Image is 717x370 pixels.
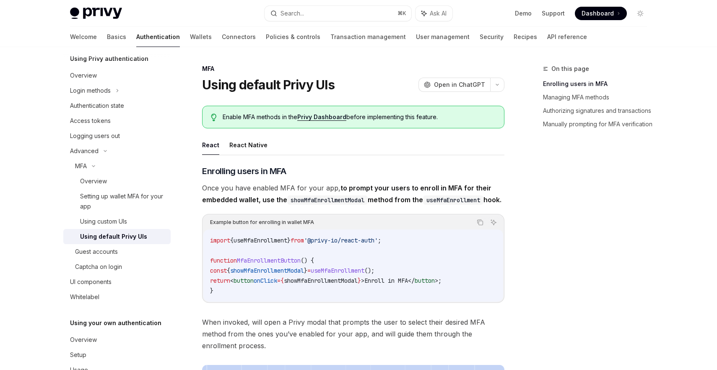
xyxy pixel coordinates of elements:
a: Setting up wallet MFA for your app [63,189,171,214]
a: Authentication [136,27,180,47]
a: User management [416,27,470,47]
a: UI components [63,274,171,289]
a: Managing MFA methods [543,91,654,104]
span: Ask AI [430,9,447,18]
a: API reference [547,27,587,47]
strong: to prompt your users to enroll in MFA for their embedded wallet, use the method from the hook. [202,184,501,204]
button: Search...⌘K [265,6,411,21]
span: When invoked, will open a Privy modal that prompts the user to select their desired MFA method fr... [202,316,504,352]
a: Manually prompting for MFA verification [543,117,654,131]
a: Overview [63,68,171,83]
div: Logging users out [70,131,120,141]
a: Support [542,9,565,18]
span: > [361,277,364,284]
span: showMfaEnrollmentModal [230,267,304,274]
a: Security [480,27,504,47]
a: Using custom UIs [63,214,171,229]
span: const [210,267,227,274]
a: Wallets [190,27,212,47]
span: MfaEnrollmentButton [237,257,301,264]
button: Open in ChatGPT [418,78,490,92]
a: Overview [63,332,171,347]
button: React Native [229,135,268,155]
span: On this page [551,64,589,74]
span: showMfaEnrollmentModal [284,277,358,284]
div: MFA [202,65,504,73]
div: Search... [281,8,304,18]
div: Overview [70,70,97,81]
a: Authentication state [63,98,171,113]
div: Access tokens [70,116,111,126]
span: Once you have enabled MFA for your app, [202,182,504,206]
span: () { [301,257,314,264]
div: Setup [70,350,86,360]
a: Overview [63,174,171,189]
span: ⌘ K [397,10,406,17]
div: Advanced [70,146,99,156]
span: > [435,277,438,284]
span: = [277,277,281,284]
span: '@privy-io/react-auth' [304,237,378,244]
a: Access tokens [63,113,171,128]
button: React [202,135,219,155]
span: function [210,257,237,264]
span: Enable MFA methods in the before implementing this feature. [223,113,496,121]
img: light logo [70,8,122,19]
span: button [415,277,435,284]
span: useMfaEnrollment [311,267,364,274]
a: Authorizing signatures and transactions [543,104,654,117]
a: Welcome [70,27,97,47]
div: Using default Privy UIs [80,232,147,242]
svg: Tip [211,114,217,121]
h1: Using default Privy UIs [202,77,335,92]
button: Copy the contents from the code block [475,217,486,228]
span: Open in ChatGPT [434,81,485,89]
span: Dashboard [582,9,614,18]
div: UI components [70,277,112,287]
span: { [227,267,230,274]
a: Recipes [514,27,537,47]
a: Policies & controls [266,27,320,47]
div: Example button for enrolling in wallet MFA [210,217,314,228]
div: Whitelabel [70,292,99,302]
span: Enrolling users in MFA [202,165,286,177]
span: import [210,237,230,244]
span: return [210,277,230,284]
span: onClick [254,277,277,284]
div: Overview [70,335,97,345]
span: { [281,277,284,284]
span: Enroll in MFA [364,277,408,284]
a: Privy Dashboard [297,113,346,121]
div: Using custom UIs [80,216,127,227]
span: from [291,237,304,244]
div: Login methods [70,86,111,96]
span: } [358,277,361,284]
span: </ [408,277,415,284]
button: Ask AI [416,6,452,21]
span: = [307,267,311,274]
a: Guest accounts [63,244,171,259]
span: ; [438,277,442,284]
div: Guest accounts [75,247,118,257]
code: showMfaEnrollmentModal [287,195,368,205]
span: { [230,237,234,244]
button: Toggle dark mode [634,7,647,20]
a: Captcha on login [63,259,171,274]
a: Whitelabel [63,289,171,305]
span: (); [364,267,374,274]
a: Setup [63,347,171,362]
a: Enrolling users in MFA [543,77,654,91]
a: Transaction management [330,27,406,47]
a: Logging users out [63,128,171,143]
button: Ask AI [488,217,499,228]
span: ; [378,237,381,244]
span: button [234,277,254,284]
a: Using default Privy UIs [63,229,171,244]
span: } [304,267,307,274]
span: } [287,237,291,244]
code: useMfaEnrollment [423,195,483,205]
span: } [210,287,213,294]
h5: Using your own authentication [70,318,161,328]
span: < [230,277,234,284]
div: MFA [75,161,87,171]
